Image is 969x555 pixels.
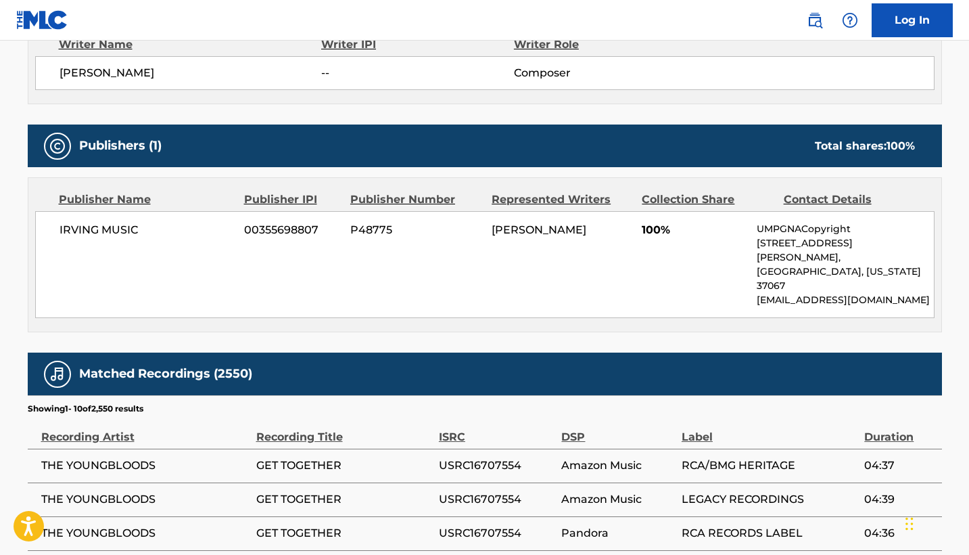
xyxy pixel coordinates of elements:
img: MLC Logo [16,10,68,30]
p: [EMAIL_ADDRESS][DOMAIN_NAME] [757,293,933,307]
span: IRVING MUSIC [60,222,235,238]
span: THE YOUNGBLOODS [41,458,250,474]
p: [STREET_ADDRESS][PERSON_NAME], [757,236,933,265]
span: 00355698807 [244,222,340,238]
span: THE YOUNGBLOODS [41,491,250,508]
div: Contact Details [784,192,915,208]
a: Public Search [801,7,828,34]
span: USRC16707554 [439,491,555,508]
span: -- [321,65,513,81]
span: Amazon Music [561,491,674,508]
span: Pandora [561,525,674,541]
p: UMPGNACopyright [757,222,933,236]
div: Label [682,415,857,445]
iframe: Chat Widget [901,490,969,555]
div: Writer Role [514,37,689,53]
span: 04:37 [864,458,935,474]
span: GET TOGETHER [256,458,432,474]
span: THE YOUNGBLOODS [41,525,250,541]
div: Recording Title [256,415,432,445]
div: Drag [905,504,914,544]
div: Represented Writers [492,192,632,208]
div: DSP [561,415,674,445]
span: [PERSON_NAME] [492,223,586,236]
span: [PERSON_NAME] [60,65,322,81]
div: Recording Artist [41,415,250,445]
span: P48775 [350,222,481,238]
span: USRC16707554 [439,525,555,541]
div: Publisher IPI [244,192,340,208]
span: RCA RECORDS LABEL [682,525,857,541]
img: search [807,12,823,28]
span: USRC16707554 [439,458,555,474]
div: Collection Share [642,192,773,208]
div: Writer Name [59,37,322,53]
img: Publishers [49,138,66,154]
span: Amazon Music [561,458,674,474]
img: Matched Recordings [49,366,66,382]
span: GET TOGETHER [256,525,432,541]
div: ISRC [439,415,555,445]
a: Log In [872,3,953,37]
div: Writer IPI [321,37,514,53]
p: Showing 1 - 10 of 2,550 results [28,403,143,415]
span: GET TOGETHER [256,491,432,508]
span: 04:36 [864,525,935,541]
span: Composer [514,65,689,81]
span: 100% [642,222,747,238]
h5: Matched Recordings (2550) [79,366,252,382]
img: help [842,12,858,28]
span: RCA/BMG HERITAGE [682,458,857,474]
div: Publisher Name [59,192,234,208]
div: Duration [864,415,935,445]
h5: Publishers (1) [79,138,162,154]
span: LEGACY RECORDINGS [682,491,857,508]
div: Help [836,7,864,34]
span: 04:39 [864,491,935,508]
div: Publisher Number [350,192,481,208]
p: [GEOGRAPHIC_DATA], [US_STATE] 37067 [757,265,933,293]
span: 100 % [887,139,915,152]
div: Total shares: [815,138,915,154]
